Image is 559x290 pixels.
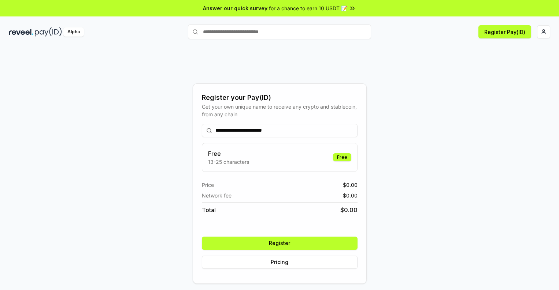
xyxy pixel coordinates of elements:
[478,25,531,38] button: Register Pay(ID)
[208,149,249,158] h3: Free
[208,158,249,166] p: 13-25 characters
[333,153,351,161] div: Free
[202,237,358,250] button: Register
[35,27,62,37] img: pay_id
[202,93,358,103] div: Register your Pay(ID)
[269,4,347,12] span: for a chance to earn 10 USDT 📝
[63,27,84,37] div: Alpha
[202,256,358,269] button: Pricing
[202,192,232,199] span: Network fee
[202,181,214,189] span: Price
[202,206,216,214] span: Total
[9,27,33,37] img: reveel_dark
[343,181,358,189] span: $ 0.00
[340,206,358,214] span: $ 0.00
[203,4,267,12] span: Answer our quick survey
[343,192,358,199] span: $ 0.00
[202,103,358,118] div: Get your own unique name to receive any crypto and stablecoin, from any chain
